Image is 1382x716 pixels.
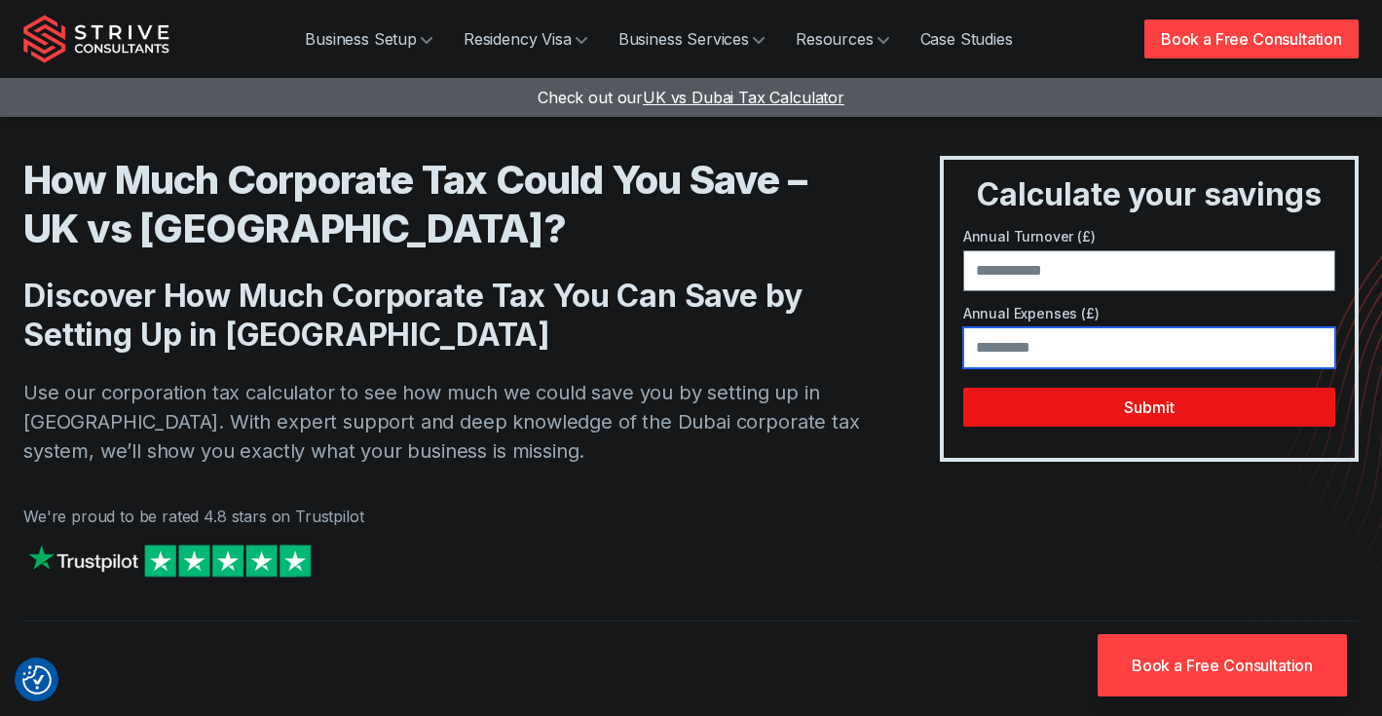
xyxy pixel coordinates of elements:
[23,156,862,253] h1: How Much Corporate Tax Could You Save – UK vs [GEOGRAPHIC_DATA]?
[23,15,169,63] img: Strive Consultants
[448,19,603,58] a: Residency Visa
[23,540,316,582] img: Strive on Trustpilot
[963,303,1335,323] label: Annual Expenses (£)
[22,665,52,695] img: Revisit consent button
[538,88,844,107] a: Check out ourUK vs Dubai Tax Calculator
[1098,634,1347,697] a: Book a Free Consultation
[643,88,844,107] span: UK vs Dubai Tax Calculator
[23,277,862,355] h2: Discover How Much Corporate Tax You Can Save by Setting Up in [GEOGRAPHIC_DATA]
[23,378,862,466] p: Use our corporation tax calculator to see how much we could save you by setting up in [GEOGRAPHIC...
[963,226,1335,246] label: Annual Turnover (£)
[952,175,1347,214] h3: Calculate your savings
[1144,19,1359,58] a: Book a Free Consultation
[905,19,1028,58] a: Case Studies
[963,388,1335,427] button: Submit
[23,505,862,528] p: We're proud to be rated 4.8 stars on Trustpilot
[603,19,780,58] a: Business Services
[22,665,52,695] button: Consent Preferences
[289,19,448,58] a: Business Setup
[780,19,905,58] a: Resources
